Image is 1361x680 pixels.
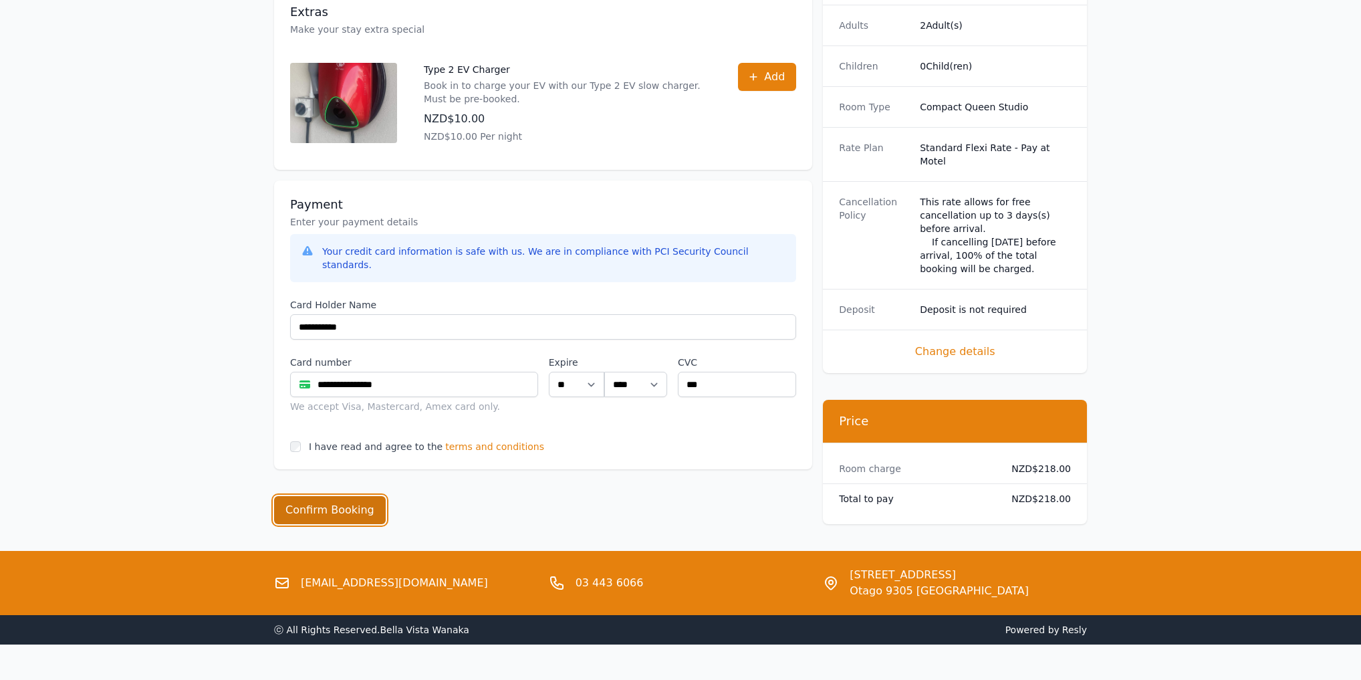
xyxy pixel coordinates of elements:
[290,215,796,229] p: Enter your payment details
[920,60,1071,73] dd: 0 Child(ren)
[839,100,909,114] dt: Room Type
[424,130,711,143] p: NZD$10.00 Per night
[445,440,544,453] span: terms and conditions
[576,575,644,591] a: 03 443 6066
[678,356,796,369] label: CVC
[1001,462,1071,475] dd: NZD$218.00
[920,141,1071,168] dd: Standard Flexi Rate - Pay at Motel
[424,111,711,127] p: NZD$10.00
[738,63,796,91] button: Add
[290,298,796,312] label: Card Holder Name
[1062,625,1087,635] a: Resly
[839,344,1071,360] span: Change details
[839,492,990,505] dt: Total to pay
[274,625,469,635] span: ⓒ All Rights Reserved. Bella Vista Wanaka
[686,623,1087,637] span: Powered by
[839,462,990,475] dt: Room charge
[850,583,1029,599] span: Otago 9305 [GEOGRAPHIC_DATA]
[274,496,386,524] button: Confirm Booking
[290,63,397,143] img: Type 2 EV Charger
[920,100,1071,114] dd: Compact Queen Studio
[850,567,1029,583] span: [STREET_ADDRESS]
[839,303,909,316] dt: Deposit
[309,441,443,452] label: I have read and agree to the
[764,69,785,85] span: Add
[290,23,796,36] p: Make your stay extra special
[1001,492,1071,505] dd: NZD$218.00
[301,575,488,591] a: [EMAIL_ADDRESS][DOMAIN_NAME]
[549,356,604,369] label: Expire
[920,19,1071,32] dd: 2 Adult(s)
[839,19,909,32] dt: Adults
[290,197,796,213] h3: Payment
[290,400,538,413] div: We accept Visa, Mastercard, Amex card only.
[322,245,785,271] div: Your credit card information is safe with us. We are in compliance with PCI Security Council stan...
[424,63,711,76] p: Type 2 EV Charger
[839,141,909,168] dt: Rate Plan
[920,303,1071,316] dd: Deposit is not required
[604,356,667,369] label: .
[424,79,711,106] p: Book in to charge your EV with our Type 2 EV slow charger. Must be pre-booked.
[920,195,1071,275] div: This rate allows for free cancellation up to 3 days(s) before arrival. If cancelling [DATE] befor...
[839,195,909,275] dt: Cancellation Policy
[839,413,1071,429] h3: Price
[290,4,796,20] h3: Extras
[290,356,538,369] label: Card number
[839,60,909,73] dt: Children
